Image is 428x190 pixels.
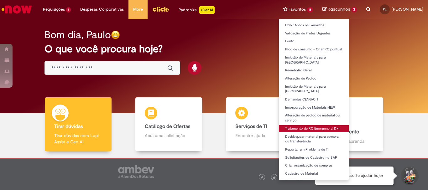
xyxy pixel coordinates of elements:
[279,75,349,82] a: Alteração de Pedido
[305,97,395,151] a: Base de Conhecimento Consulte e aprenda
[179,6,215,14] div: Padroniza
[152,4,169,14] img: click_logo_yellow_360x200.png
[279,178,349,185] a: Cadastro de Material
[279,162,349,169] a: Criar organização de compras
[279,38,349,45] a: Ponto
[279,83,349,95] a: Inclusão de Materiais para [GEOGRAPHIC_DATA]
[133,6,143,13] span: More
[44,44,384,54] h2: O que você procura hoje?
[307,7,313,13] span: 18
[199,6,215,14] p: +GenAi
[279,104,349,111] a: Incorporação de Materiais NEW
[351,7,357,13] span: 3
[54,123,83,130] b: Tirar dúvidas
[43,6,65,13] span: Requisições
[279,146,349,153] a: Reportar um Problema de TI
[400,167,419,185] button: Iniciar Conversa de Suporte
[66,7,71,13] span: 1
[111,30,120,39] img: happy-face.png
[279,96,349,103] a: Demandas CENG/CIT
[322,7,357,13] a: Rascunhos
[279,46,349,53] a: Pico de consumo - Criar RC pontual
[1,3,33,16] img: ServiceNow
[326,138,373,144] p: Consulte e aprenda
[279,19,349,180] ul: Favoritos
[279,133,349,145] a: Desbloquear material para compra ou transferência
[145,123,190,130] b: Catálogo de Ofertas
[145,132,192,139] p: Abra uma solicitação
[279,112,349,124] a: Alteração de pedido de material ou serviço
[279,54,349,66] a: Inclusão de Materiais para [GEOGRAPHIC_DATA]
[279,30,349,37] a: Validação de Fretes Urgentes
[44,29,111,40] h2: Bom dia, Paulo
[33,97,123,151] a: Tirar dúvidas Tirar dúvidas com Lupi Assist e Gen Ai
[279,154,349,161] a: Solicitações de Cadastro no SAP
[328,6,350,12] span: Rascunhos
[279,67,349,74] a: Reembolso Geral
[273,176,276,179] img: logo_footer_twitter.png
[123,97,214,151] a: Catálogo de Ofertas Abra uma solicitação
[235,132,283,139] p: Encontre ajuda
[235,123,267,130] b: Serviços de TI
[54,132,102,145] p: Tirar dúvidas com Lupi Assist e Gen Ai
[279,22,349,29] a: Exibir todos os Favoritos
[214,97,305,151] a: Serviços de TI Encontre ajuda
[315,167,394,185] div: Oi, como posso te ajudar hoje?
[279,170,349,177] a: Cadastro de Material
[80,6,124,13] span: Despesas Corporativas
[289,6,306,13] span: Favoritos
[383,7,387,11] span: PL
[118,165,154,178] img: logo_footer_ambev_rotulo_gray.png
[392,7,423,12] span: [PERSON_NAME]
[260,176,264,179] img: logo_footer_facebook.png
[279,125,349,132] a: Tratamento de RC Emergencial D+1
